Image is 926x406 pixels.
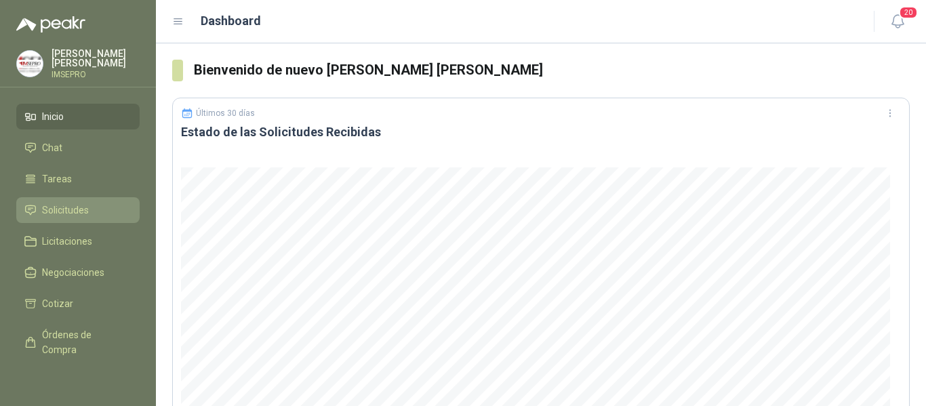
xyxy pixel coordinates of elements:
span: 20 [899,6,918,19]
img: Company Logo [17,51,43,77]
p: [PERSON_NAME] [PERSON_NAME] [52,49,140,68]
span: Licitaciones [42,234,92,249]
a: Órdenes de Compra [16,322,140,363]
span: Solicitudes [42,203,89,218]
span: Chat [42,140,62,155]
span: Cotizar [42,296,73,311]
a: Inicio [16,104,140,129]
a: Licitaciones [16,228,140,254]
a: Solicitudes [16,197,140,223]
span: Inicio [42,109,64,124]
p: Últimos 30 días [196,108,255,118]
h3: Estado de las Solicitudes Recibidas [181,124,901,140]
span: Negociaciones [42,265,104,280]
a: Tareas [16,166,140,192]
span: Órdenes de Compra [42,327,127,357]
a: Negociaciones [16,260,140,285]
a: Cotizar [16,291,140,317]
p: IMSEPRO [52,70,140,79]
h1: Dashboard [201,12,261,31]
a: Remisiones [16,368,140,394]
a: Chat [16,135,140,161]
h3: Bienvenido de nuevo [PERSON_NAME] [PERSON_NAME] [194,60,910,81]
img: Logo peakr [16,16,85,33]
span: Tareas [42,171,72,186]
button: 20 [885,9,910,34]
